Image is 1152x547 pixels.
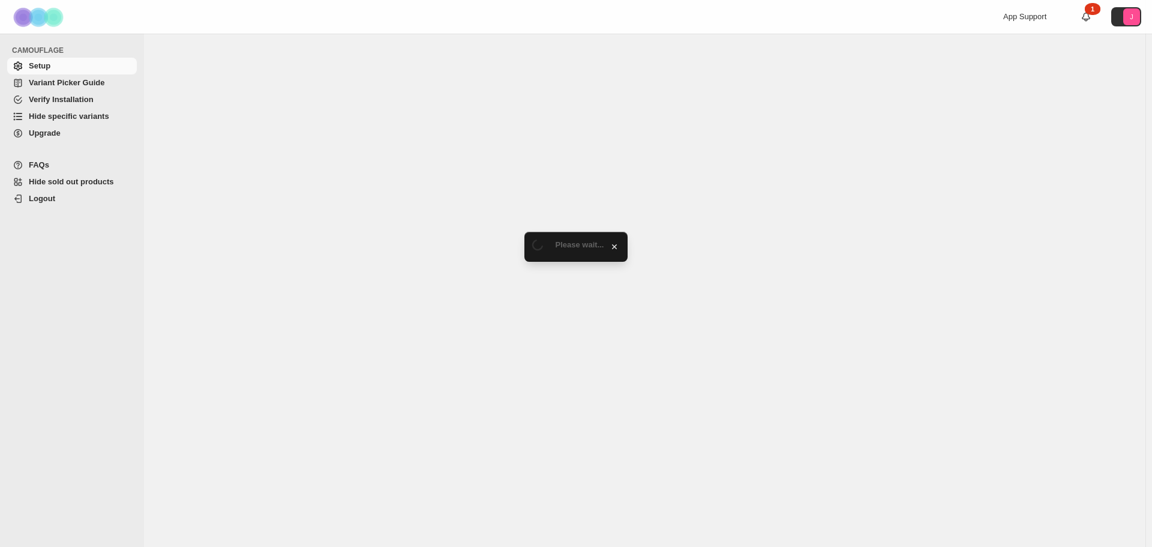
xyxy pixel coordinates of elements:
a: Verify Installation [7,91,137,108]
span: CAMOUFLAGE [12,46,138,55]
span: Setup [29,61,50,70]
button: Avatar with initials J [1111,7,1141,26]
a: Variant Picker Guide [7,74,137,91]
span: Logout [29,194,55,203]
img: Camouflage [10,1,70,34]
span: Hide specific variants [29,112,109,121]
a: 1 [1080,11,1092,23]
a: Upgrade [7,125,137,142]
span: Please wait... [556,240,604,249]
span: Hide sold out products [29,177,114,186]
a: Logout [7,190,137,207]
a: Hide sold out products [7,174,137,190]
a: Setup [7,58,137,74]
span: Verify Installation [29,95,94,104]
a: FAQs [7,157,137,174]
a: Hide specific variants [7,108,137,125]
span: Upgrade [29,128,61,138]
div: 1 [1085,3,1100,15]
span: Variant Picker Guide [29,78,104,87]
text: J [1130,13,1133,20]
span: FAQs [29,160,49,169]
span: App Support [1003,12,1046,21]
span: Avatar with initials J [1123,8,1140,25]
